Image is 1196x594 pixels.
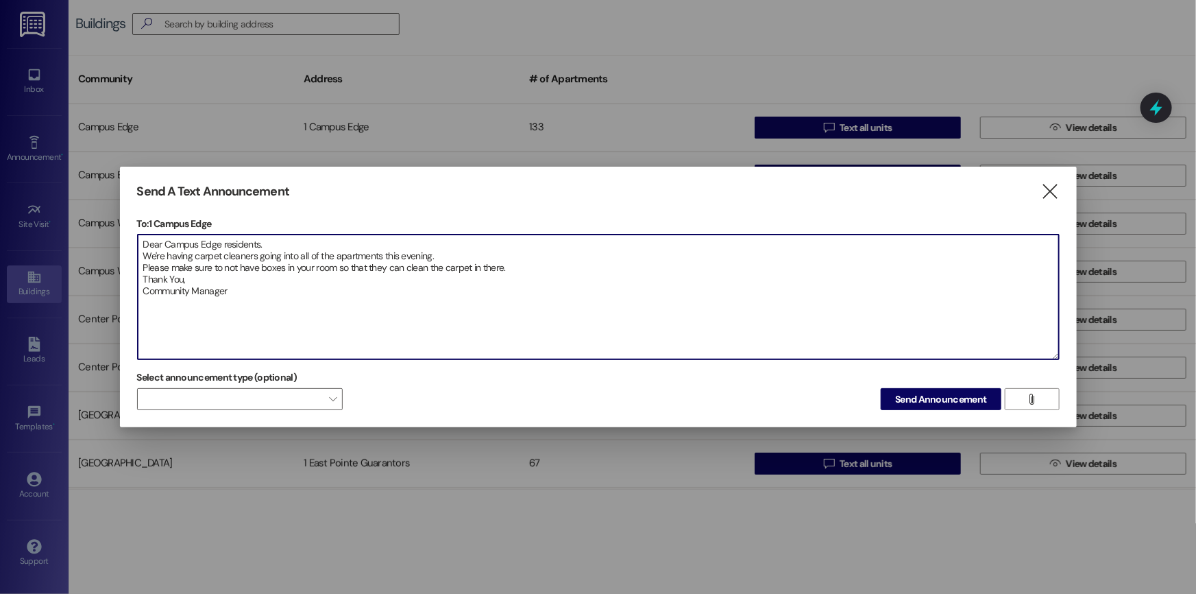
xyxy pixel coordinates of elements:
[1041,185,1060,199] i: 
[137,217,1060,230] p: To: 1 Campus Edge
[137,184,289,200] h3: Send A Text Announcement
[137,367,297,388] label: Select announcement type (optional)
[881,388,1001,410] button: Send Announcement
[1027,394,1037,405] i: 
[138,235,1059,359] textarea: Dear Campus Edge residents. We're having carpet cleaners going into all of the apartments this ev...
[895,392,986,407] span: Send Announcement
[137,234,1060,360] div: Dear Campus Edge residents. We're having carpet cleaners going into all of the apartments this ev...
